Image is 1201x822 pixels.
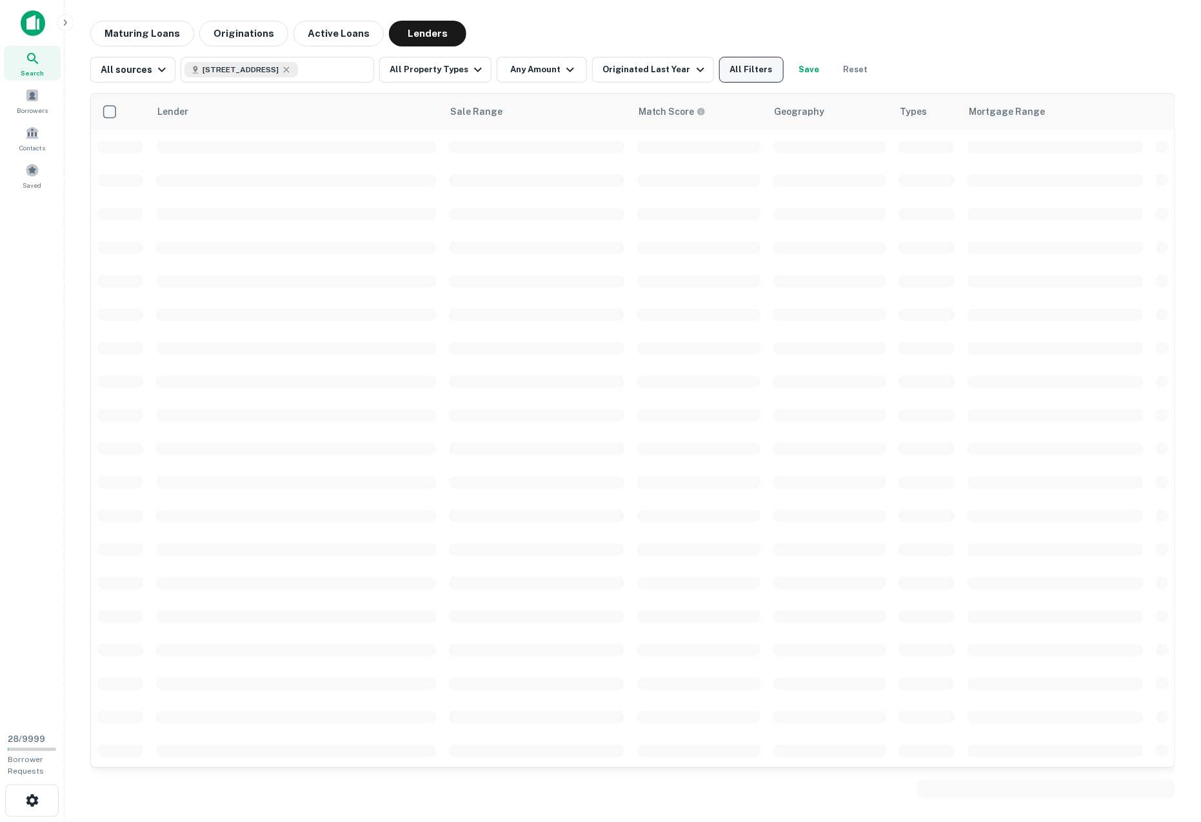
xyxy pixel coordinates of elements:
button: Any Amount [497,57,587,83]
th: Mortgage Range [961,94,1149,130]
a: Saved [4,158,61,193]
button: Save your search to get updates of matches that match your search criteria. [789,57,830,83]
span: Saved [23,180,42,190]
a: Search [4,46,61,81]
button: All Filters [719,57,784,83]
img: capitalize-icon.png [21,10,45,36]
a: Contacts [4,121,61,155]
span: [STREET_ADDRESS] [203,64,279,75]
a: Borrowers [4,83,61,118]
div: Types [900,104,927,119]
button: All Property Types [379,57,491,83]
th: Geography [767,94,893,130]
div: Sale Range [450,104,502,119]
th: Types [892,94,961,130]
button: All sources [90,57,175,83]
div: Originated Last Year [602,62,708,77]
div: Lender [157,104,188,119]
button: Active Loans [293,21,384,46]
button: Lenders [389,21,466,46]
th: Capitalize uses an advanced AI algorithm to match your search with the best lender. The match sco... [631,94,767,130]
button: Originations [199,21,288,46]
button: Reset [835,57,877,83]
span: 28 / 9999 [8,734,45,744]
iframe: Chat Widget [1136,719,1201,781]
div: Mortgage Range [969,104,1045,119]
th: Sale Range [442,94,631,130]
span: Search [21,68,44,78]
span: Borrower Requests [8,755,44,776]
div: All sources [101,62,170,77]
span: Contacts [19,143,45,153]
div: Geography [775,104,825,119]
th: Lender [150,94,442,130]
button: Originated Last Year [592,57,713,83]
h6: Match Score [639,105,703,119]
div: Capitalize uses an advanced AI algorithm to match your search with the best lender. The match sco... [639,105,706,119]
span: Borrowers [17,105,48,115]
button: Maturing Loans [90,21,194,46]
